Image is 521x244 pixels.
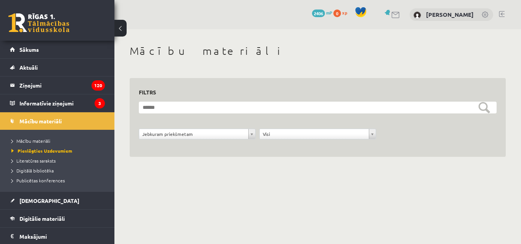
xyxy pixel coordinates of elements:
[19,197,79,204] span: [DEMOGRAPHIC_DATA]
[19,118,62,124] span: Mācību materiāli
[130,45,506,57] h1: Mācību materiāli
[342,10,347,16] span: xp
[92,80,105,91] i: 120
[139,87,487,97] h3: Filtrs
[11,167,54,174] span: Digitālā bibliotēka
[142,129,245,139] span: Jebkuram priekšmetam
[260,129,376,139] a: Visi
[263,129,366,139] span: Visi
[11,137,107,144] a: Mācību materiāli
[312,10,332,16] a: 2406 mP
[11,138,50,144] span: Mācību materiāli
[11,157,107,164] a: Literatūras saraksts
[11,158,56,164] span: Literatūras saraksts
[11,147,107,154] a: Pieslēgties Uzdevumiem
[10,41,105,58] a: Sākums
[333,10,351,16] a: 0 xp
[19,94,105,112] legend: Informatīvie ziņojumi
[426,11,474,18] a: [PERSON_NAME]
[11,177,107,184] a: Publicētas konferences
[95,98,105,108] i: 3
[11,148,72,154] span: Pieslēgties Uzdevumiem
[11,167,107,174] a: Digitālā bibliotēka
[326,10,332,16] span: mP
[10,59,105,76] a: Aktuāli
[10,94,105,112] a: Informatīvie ziņojumi3
[10,112,105,130] a: Mācību materiāli
[11,177,65,183] span: Publicētas konferences
[413,11,421,19] img: Anna Bukovska
[139,129,255,139] a: Jebkuram priekšmetam
[10,210,105,227] a: Digitālie materiāli
[8,13,69,32] a: Rīgas 1. Tālmācības vidusskola
[19,215,65,222] span: Digitālie materiāli
[19,77,105,94] legend: Ziņojumi
[10,77,105,94] a: Ziņojumi120
[10,192,105,209] a: [DEMOGRAPHIC_DATA]
[19,64,38,71] span: Aktuāli
[19,46,39,53] span: Sākums
[312,10,325,17] span: 2406
[333,10,341,17] span: 0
